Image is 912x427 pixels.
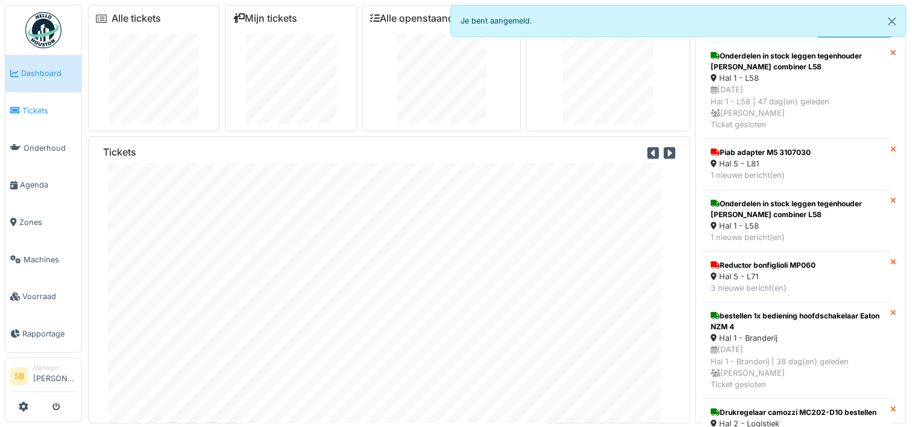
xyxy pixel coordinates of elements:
[10,363,77,392] a: SB Manager[PERSON_NAME]
[711,344,882,390] div: [DATE] Hal 1 - Branderij | 38 dag(en) geleden [PERSON_NAME] Ticket gesloten
[703,302,890,399] a: bestellen 1x bediening hoofdschakelaar Eaton NZM 4 Hal 1 - Branderij [DATE]Hal 1 - Branderij | 38...
[5,166,81,204] a: Agenda
[103,147,136,158] h6: Tickets
[33,363,77,389] li: [PERSON_NAME]
[370,13,487,24] a: Alle openstaande taken
[711,51,882,72] div: Onderdelen in stock leggen tegenhouder [PERSON_NAME] combiner L58
[24,254,77,265] span: Machines
[10,367,28,385] li: SB
[22,291,77,302] span: Voorraad
[711,220,882,232] div: Hal 1 - L58
[711,311,882,332] div: bestellen 1x bediening hoofdschakelaar Eaton NZM 4
[5,241,81,278] a: Machines
[24,142,77,154] span: Onderhoud
[22,328,77,340] span: Rapportage
[703,42,890,139] a: Onderdelen in stock leggen tegenhouder [PERSON_NAME] combiner L58 Hal 1 - L58 [DATE]Hal 1 - L58 |...
[19,217,77,228] span: Zones
[711,260,882,271] div: Reductor bonfiglioli MP060
[711,169,882,181] div: 1 nieuwe bericht(en)
[22,105,77,116] span: Tickets
[711,332,882,344] div: Hal 1 - Branderij
[711,84,882,130] div: [DATE] Hal 1 - L58 | 47 dag(en) geleden [PERSON_NAME] Ticket gesloten
[233,13,297,24] a: Mijn tickets
[711,158,882,169] div: Hal 5 - L81
[5,315,81,353] a: Rapportage
[703,251,890,302] a: Reductor bonfiglioli MP060 Hal 5 - L71 3 nieuwe bericht(en)
[711,271,882,282] div: Hal 5 - L71
[20,179,77,191] span: Agenda
[711,198,882,220] div: Onderdelen in stock leggen tegenhouder [PERSON_NAME] combiner L58
[711,72,882,84] div: Hal 1 - L58
[711,282,882,294] div: 3 nieuwe bericht(en)
[112,13,161,24] a: Alle tickets
[711,407,882,418] div: Drukregelaar camozzi MC202-D10 bestellen
[5,55,81,92] a: Dashboard
[25,12,61,48] img: Badge_color-CXgf-gQk.svg
[878,5,905,37] button: Close
[711,147,882,158] div: Piab adapter M5 3107030
[711,232,882,243] div: 1 nieuwe bericht(en)
[5,92,81,130] a: Tickets
[21,68,77,79] span: Dashboard
[5,278,81,315] a: Voorraad
[5,204,81,241] a: Zones
[703,139,890,189] a: Piab adapter M5 3107030 Hal 5 - L81 1 nieuwe bericht(en)
[703,190,890,251] a: Onderdelen in stock leggen tegenhouder [PERSON_NAME] combiner L58 Hal 1 - L58 1 nieuwe bericht(en)
[450,5,907,37] div: Je bent aangemeld.
[33,363,77,372] div: Manager
[5,129,81,166] a: Onderhoud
